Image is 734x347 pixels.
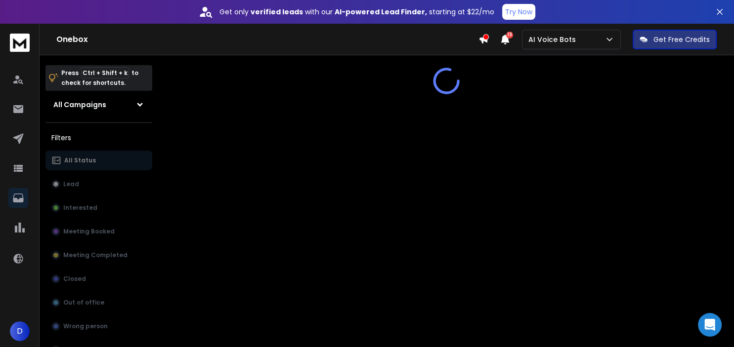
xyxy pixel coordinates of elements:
img: logo [10,34,30,52]
h3: Filters [45,131,152,145]
p: Get only with our starting at $22/mo [219,7,494,17]
h1: Onebox [56,34,478,45]
p: Press to check for shortcuts. [61,68,138,88]
div: Open Intercom Messenger [698,313,722,337]
p: Try Now [505,7,532,17]
button: D [10,321,30,341]
strong: AI-powered Lead Finder, [335,7,427,17]
button: All Campaigns [45,95,152,115]
button: Try Now [502,4,535,20]
span: Ctrl + Shift + k [81,67,129,78]
p: AI Voice Bots [528,35,580,44]
button: Get Free Credits [633,30,717,49]
strong: verified leads [251,7,303,17]
h1: All Campaigns [53,100,106,110]
span: 13 [506,32,513,39]
p: Get Free Credits [653,35,710,44]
